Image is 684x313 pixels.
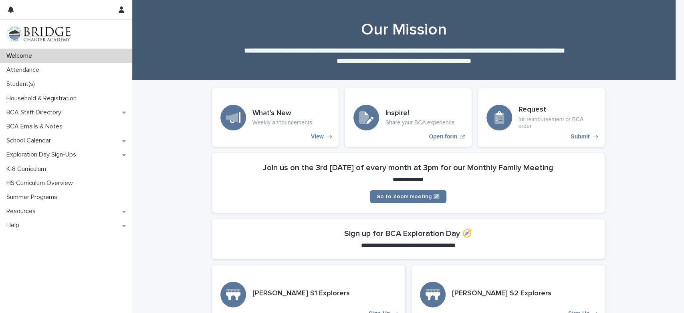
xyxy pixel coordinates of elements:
img: V1C1m3IdTEidaUdm9Hs0 [6,26,71,42]
h3: Request [519,106,596,114]
p: School Calendar [3,137,57,144]
p: Attendance [3,66,46,74]
a: Submit [478,88,605,147]
p: K-8 Curriculum [3,165,52,173]
p: Help [3,222,26,229]
p: Submit [571,133,589,140]
h1: Our Mission [208,20,600,39]
p: Resources [3,207,42,215]
p: Summer Programs [3,193,64,201]
a: Open form [345,88,472,147]
p: Share your BCA experience [385,119,455,126]
h3: [PERSON_NAME] S2 Explorers [452,289,551,298]
h2: Join us on the 3rd [DATE] of every month at 3pm for our Monthly Family Meeting [263,163,553,173]
h3: [PERSON_NAME] S1 Explorers [252,289,350,298]
h3: What's New [252,109,312,118]
p: View [311,133,324,140]
p: BCA Emails & Notes [3,123,69,130]
p: Welcome [3,52,38,60]
p: for reimbursement or BCA order [519,116,596,130]
span: Go to Zoom meeting ↗️ [376,194,440,199]
p: BCA Staff Directory [3,109,68,116]
a: View [212,88,339,147]
p: Student(s) [3,80,41,88]
p: Exploration Day Sign-Ups [3,151,83,159]
p: Weekly announcements [252,119,312,126]
h3: Inspire! [385,109,455,118]
p: HS Curriculum Overview [3,179,79,187]
p: Open form [429,133,457,140]
p: Household & Registration [3,95,83,102]
a: Go to Zoom meeting ↗️ [370,190,446,203]
h2: Sign up for BCA Exploration Day 🧭 [344,229,472,238]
